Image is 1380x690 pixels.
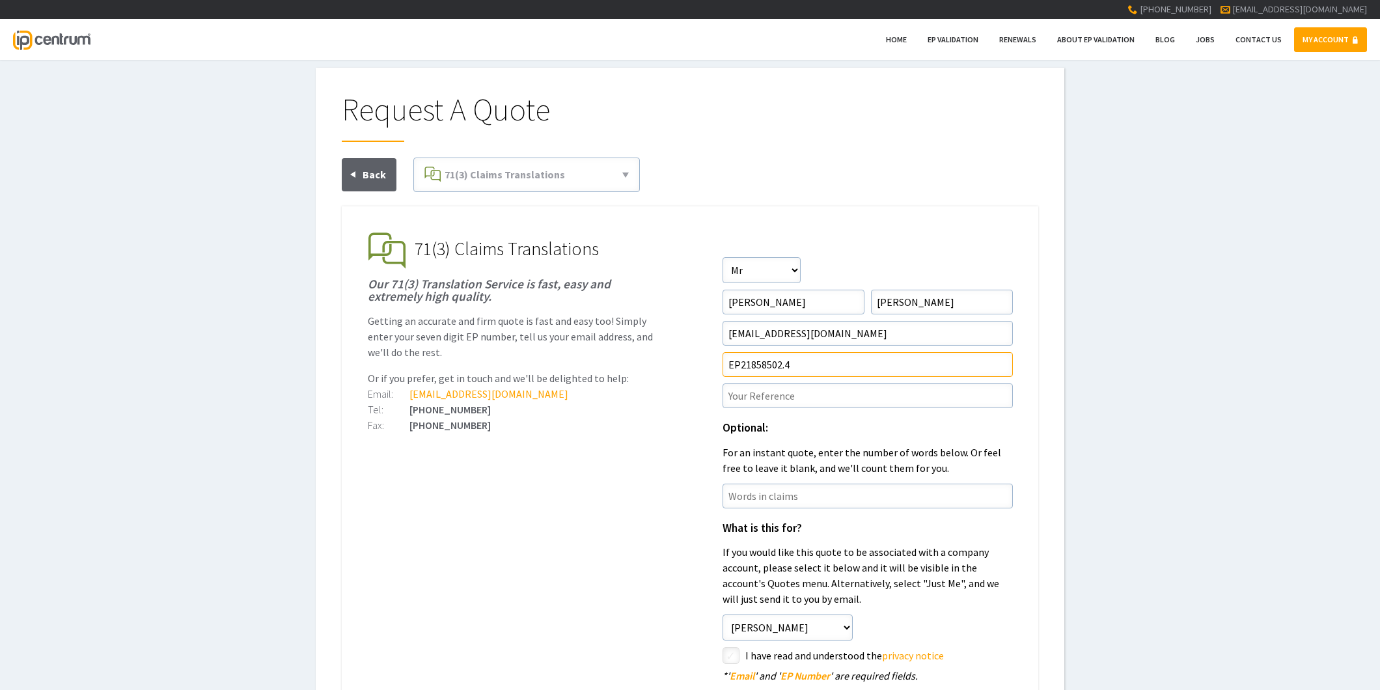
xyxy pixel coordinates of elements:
span: Renewals [999,34,1036,44]
span: Jobs [1196,34,1215,44]
div: Fax: [368,420,409,430]
span: [PHONE_NUMBER] [1140,3,1211,15]
span: EP Validation [928,34,978,44]
input: Surname [871,290,1013,314]
h1: Our 71(3) Translation Service is fast, easy and extremely high quality. [368,278,658,303]
p: Or if you prefer, get in touch and we'll be delighted to help: [368,370,658,386]
label: I have read and understood the [745,647,1013,664]
div: [PHONE_NUMBER] [368,420,658,430]
div: Tel: [368,404,409,415]
span: Contact Us [1235,34,1282,44]
a: About EP Validation [1049,27,1143,52]
span: 71(3) Claims Translations [445,168,565,181]
input: First Name [723,290,864,314]
input: Words in claims [723,484,1013,508]
span: Blog [1155,34,1175,44]
a: IP Centrum [13,19,90,60]
a: [EMAIL_ADDRESS][DOMAIN_NAME] [409,387,568,400]
input: EP Number [723,352,1013,377]
input: Email [723,321,1013,346]
a: Blog [1147,27,1183,52]
label: styled-checkbox [723,647,739,664]
span: Back [363,168,386,181]
a: 71(3) Claims Translations [419,163,634,186]
a: privacy notice [882,649,944,662]
div: Email: [368,389,409,399]
a: Jobs [1187,27,1223,52]
a: Contact Us [1227,27,1290,52]
a: Back [342,158,396,191]
span: 71(3) Claims Translations [415,237,599,260]
a: [EMAIL_ADDRESS][DOMAIN_NAME] [1232,3,1367,15]
h1: Optional: [723,422,1013,434]
span: EP Number [780,669,830,682]
a: Renewals [991,27,1045,52]
span: Home [886,34,907,44]
a: MY ACCOUNT [1294,27,1367,52]
div: ' ' and ' ' are required fields. [723,670,1013,681]
span: About EP Validation [1057,34,1135,44]
a: EP Validation [919,27,987,52]
p: For an instant quote, enter the number of words below. Or feel free to leave it blank, and we'll ... [723,445,1013,476]
p: Getting an accurate and firm quote is fast and easy too! Simply enter your seven digit EP number,... [368,313,658,360]
span: Email [730,669,754,682]
h1: What is this for? [723,523,1013,534]
a: Home [877,27,915,52]
input: Your Reference [723,383,1013,408]
h1: Request A Quote [342,94,1038,142]
p: If you would like this quote to be associated with a company account, please select it below and ... [723,544,1013,607]
div: [PHONE_NUMBER] [368,404,658,415]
